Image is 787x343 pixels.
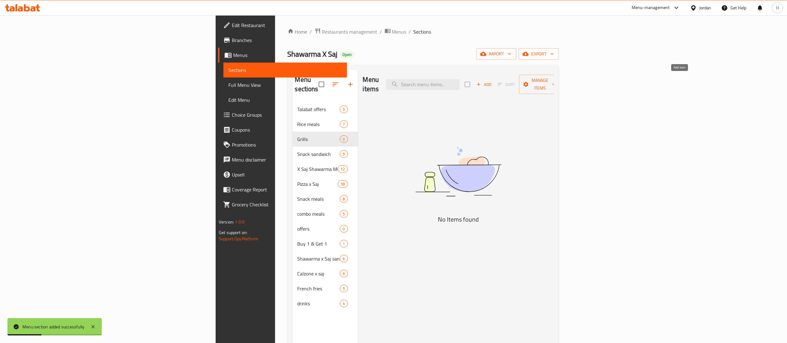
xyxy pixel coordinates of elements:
[340,241,347,247] span: 1
[228,96,342,104] span: Edit Menu
[340,151,347,157] span: 9
[297,135,340,143] span: Grills
[524,77,556,92] span: Manage items
[218,167,347,182] a: Upsell
[297,225,340,233] span: offers
[475,81,492,88] span: Add
[297,270,340,277] span: Calzone x saj
[293,132,358,147] div: Grills0
[409,28,411,35] li: /
[297,180,338,188] span: Pizza x Saj
[340,271,347,277] span: 6
[343,77,358,92] button: Add section
[293,191,358,206] div: Snack meals8
[228,81,342,89] span: Full Menu View
[293,236,358,251] div: Buy 1 & Get 11
[218,182,347,197] a: Coverage Report
[232,36,342,44] span: Branches
[297,165,338,173] span: X Saj Shawarma Meals
[232,126,342,134] span: Coupons
[315,78,328,91] span: Select all sections
[340,136,347,142] span: 0
[340,51,354,59] div: Open
[219,228,247,237] span: Get support on:
[293,102,358,117] div: Talabat offers5
[340,150,348,158] div: items
[293,99,358,313] nav: Menu sections
[223,92,347,107] a: Edit Menu
[232,21,342,29] span: Edit Restaurant
[232,141,342,148] span: Promotions
[340,195,348,203] div: items
[385,28,406,36] a: Menus
[233,51,342,59] span: Menus
[297,210,340,218] span: combo meals
[232,186,342,193] span: Coverage Report
[228,66,342,74] span: Sections
[293,281,358,296] div: French fries5
[297,106,340,113] span: Talabat offers
[481,50,511,58] span: import
[293,162,358,176] div: X Saj Shawarma Meals12
[340,135,348,143] div: items
[232,201,342,208] span: Grocery Checklist
[340,285,348,292] div: items
[288,28,559,36] nav: breadcrumb
[519,75,561,94] button: Manage items
[297,240,340,247] span: Buy 1 & Get 1
[232,171,342,178] span: Upsell
[340,270,348,277] div: items
[297,300,340,307] span: drinks
[218,18,347,33] a: Edit Restaurant
[218,48,347,63] a: Menus
[297,285,340,292] div: French fries
[381,130,536,213] img: dish.svg
[218,122,347,137] a: Coupons
[340,211,347,217] span: 5
[519,48,559,60] button: export
[524,50,554,58] span: export
[340,226,347,232] span: 0
[494,80,519,89] span: Sort items
[297,195,340,203] div: Snack meals
[219,218,234,226] span: Version:
[380,28,382,35] li: /
[338,181,347,187] span: 18
[386,79,460,90] input: search
[218,197,347,212] a: Grocery Checklist
[340,106,347,112] span: 5
[297,150,340,158] span: Snack sandwich
[340,106,348,113] div: items
[22,323,84,330] div: Menu section added successfully
[232,111,342,119] span: Choice Groups
[297,120,340,128] span: Rice meals
[340,256,347,262] span: 6
[235,218,245,226] span: 1.0.0
[776,4,779,11] span: H
[218,152,347,167] a: Menu disclaimer
[293,251,358,266] div: Shawarma x Saj sandwich6
[414,28,431,35] span: Sections
[218,33,347,48] a: Branches
[223,78,347,92] a: Full Menu View
[340,196,347,202] span: 8
[340,300,348,307] div: items
[340,240,348,247] div: items
[232,156,342,163] span: Menu disclaimer
[476,48,516,60] button: import
[363,75,379,94] h2: Menu items
[340,121,347,127] span: 7
[293,296,358,311] div: drinks4
[293,176,358,191] div: Pizza x Saj18
[338,180,348,188] div: items
[338,165,348,173] div: items
[297,255,340,262] span: Shawarma x Saj sandwich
